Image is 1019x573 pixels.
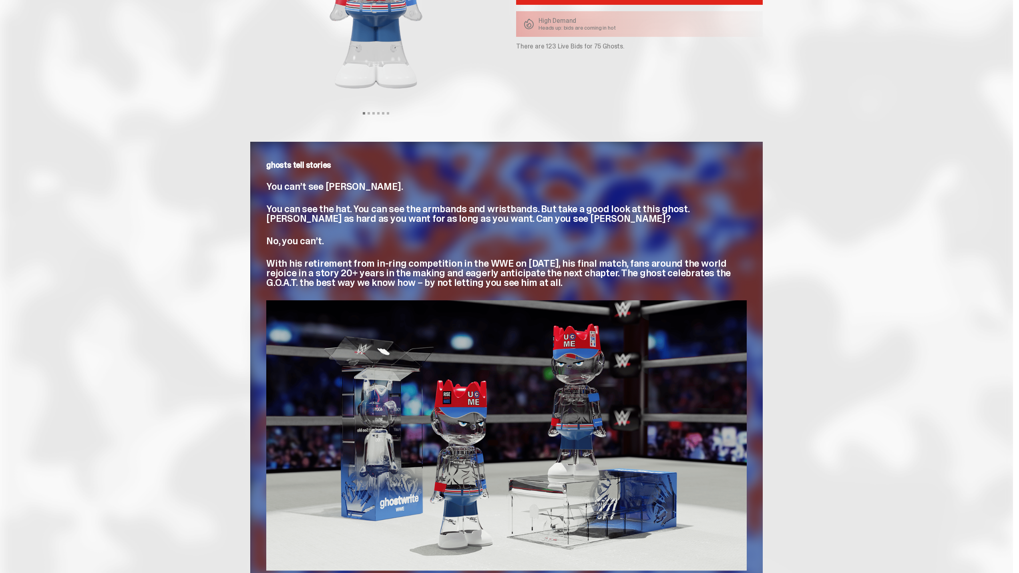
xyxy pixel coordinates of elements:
span: You can see the hat. You can see the armbands and wristbands. But take a good look at this ghost.... [266,203,689,225]
button: View slide 2 [368,112,370,115]
button: View slide 5 [382,112,384,115]
button: View slide 1 [363,112,365,115]
button: View slide 3 [372,112,375,115]
button: View slide 6 [387,112,389,115]
p: There are 123 Live Bids for 75 Ghosts. [516,43,763,50]
span: No, you can’t. [266,235,324,247]
span: You can’t see [PERSON_NAME]. [266,180,403,193]
img: ghost story image [266,300,747,571]
p: High Demand [539,18,616,24]
p: ghosts tell stories [266,161,747,169]
button: View slide 4 [377,112,380,115]
p: Heads up: bids are coming in hot [539,25,616,30]
span: With his retirement from in-ring competition in the WWE on [DATE], his final match, fans around t... [266,257,731,289]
